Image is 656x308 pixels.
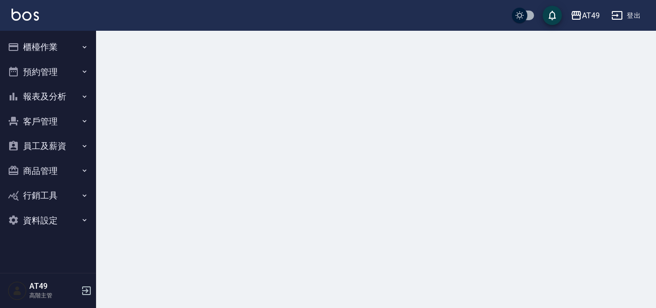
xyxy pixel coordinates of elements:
[4,60,92,85] button: 預約管理
[582,10,600,22] div: AT49
[8,281,27,300] img: Person
[4,84,92,109] button: 報表及分析
[12,9,39,21] img: Logo
[4,35,92,60] button: 櫃檯作業
[4,134,92,159] button: 員工及薪資
[4,208,92,233] button: 資料設定
[29,282,78,291] h5: AT49
[4,183,92,208] button: 行銷工具
[543,6,562,25] button: save
[4,109,92,134] button: 客戶管理
[607,7,644,25] button: 登出
[567,6,604,25] button: AT49
[29,291,78,300] p: 高階主管
[4,159,92,184] button: 商品管理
